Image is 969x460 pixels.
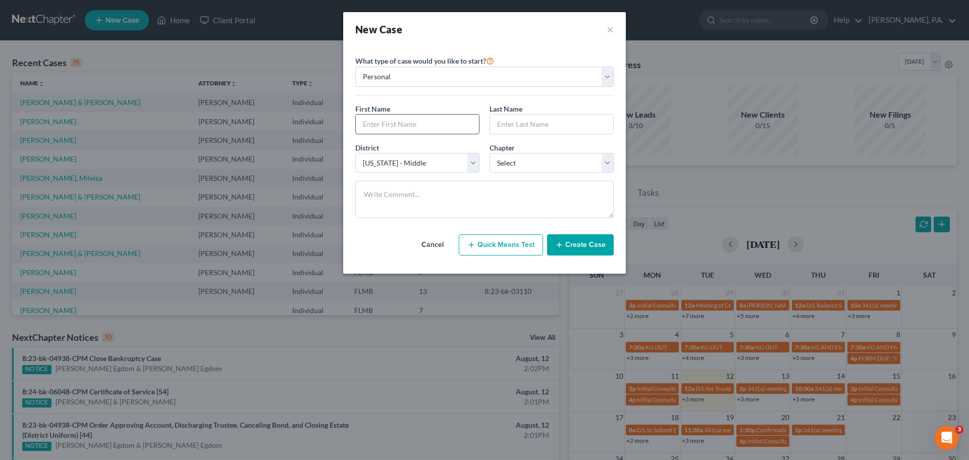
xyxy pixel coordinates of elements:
[490,115,613,134] input: Enter Last Name
[355,55,494,67] label: What type of case would you like to start?
[490,105,522,113] span: Last Name
[355,105,390,113] span: First Name
[355,143,379,152] span: District
[547,234,614,255] button: Create Case
[955,426,963,434] span: 3
[459,234,543,255] button: Quick Means Test
[607,22,614,36] button: ×
[935,426,959,450] iframe: Intercom live chat
[356,115,479,134] input: Enter First Name
[410,235,455,255] button: Cancel
[355,23,402,35] strong: New Case
[490,143,515,152] span: Chapter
